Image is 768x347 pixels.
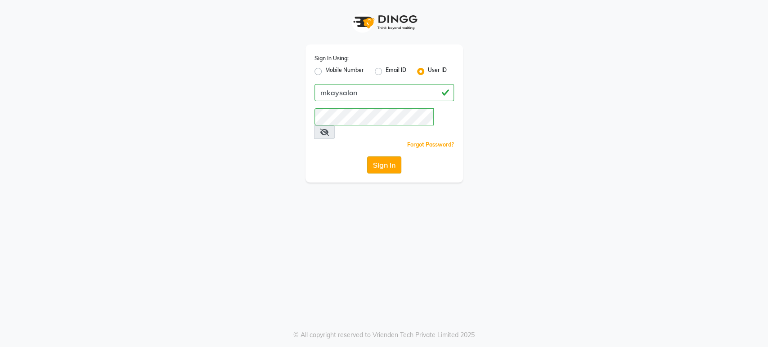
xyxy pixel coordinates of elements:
[325,66,364,77] label: Mobile Number
[314,108,434,125] input: Username
[407,141,454,148] a: Forgot Password?
[314,84,454,101] input: Username
[367,156,401,173] button: Sign In
[314,54,349,62] label: Sign In Using:
[348,9,420,36] img: logo1.svg
[386,66,406,77] label: Email ID
[428,66,447,77] label: User ID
